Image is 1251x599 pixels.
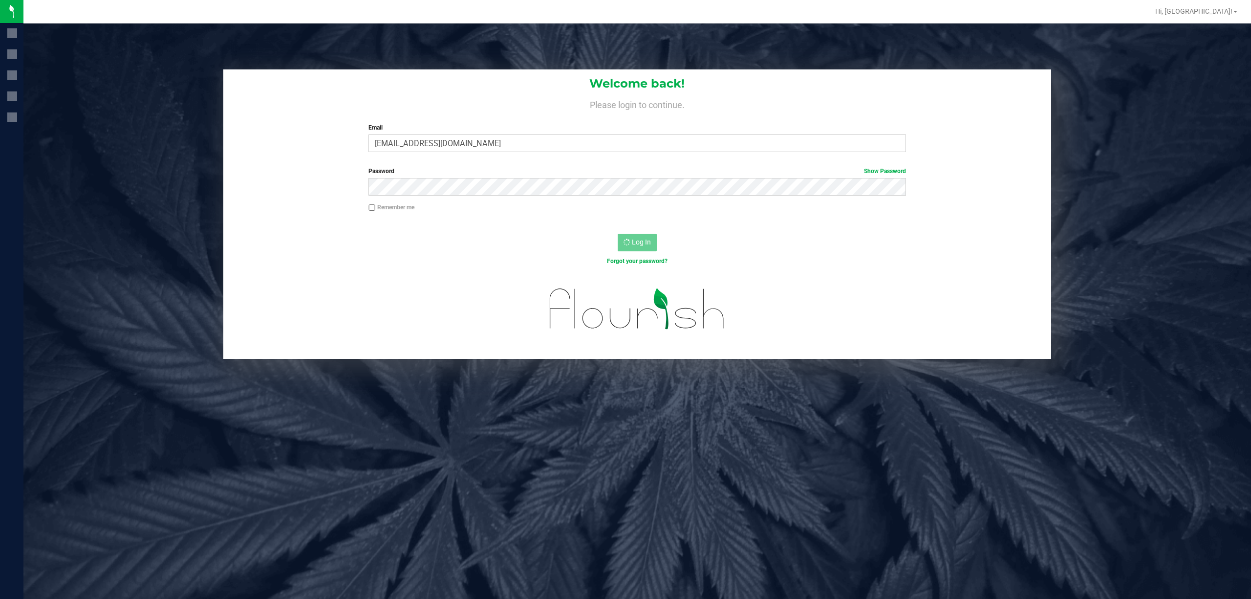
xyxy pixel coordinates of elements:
span: Hi, [GEOGRAPHIC_DATA]! [1155,7,1232,15]
img: flourish_logo.svg [534,276,741,342]
a: Forgot your password? [607,258,668,265]
button: Log In [618,234,657,251]
a: Show Password [864,168,906,175]
input: Remember me [368,204,375,211]
h4: Please login to continue. [223,98,1052,110]
span: Password [368,168,394,175]
label: Email [368,123,906,132]
span: Log In [632,238,651,246]
label: Remember me [368,203,414,212]
h1: Welcome back! [223,77,1052,90]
